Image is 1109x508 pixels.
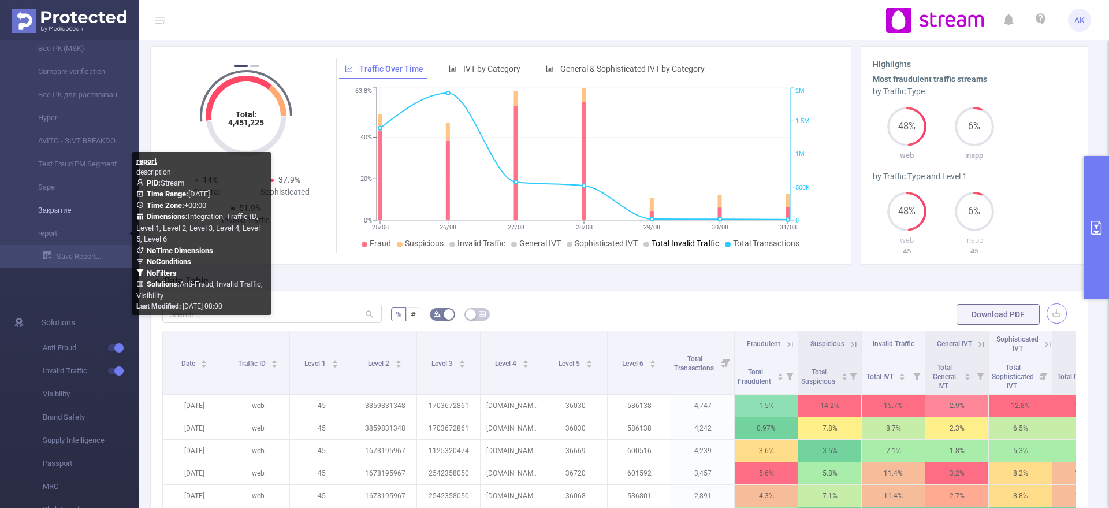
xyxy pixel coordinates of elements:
[873,246,940,257] p: 45
[395,358,401,362] i: icon: caret-up
[481,395,544,417] p: [DOMAIN_NAME]
[42,311,75,334] span: Solutions
[271,358,278,362] i: icon: caret-up
[738,368,773,385] span: Total Fraudulent
[417,485,480,507] p: 2542358050
[873,75,987,84] b: Most fraudulent traffic streams
[940,246,1008,257] p: 45
[23,37,125,60] a: Все РК (MSK)
[481,462,544,484] p: [DOMAIN_NAME]
[332,358,338,362] i: icon: caret-up
[457,239,505,248] span: Invalid Traffic
[989,440,1052,462] p: 5.3%
[226,395,289,417] p: web
[147,212,188,221] b: Dimensions :
[1074,9,1085,32] span: AK
[544,395,607,417] p: 36030
[43,429,139,452] span: Supply Intelligence
[522,358,529,362] i: icon: caret-up
[671,417,734,439] p: 4,242
[992,364,1034,390] span: Total Sophisticated IVT
[873,86,1076,98] div: by Traffic Type
[43,383,139,406] span: Visibility
[23,176,125,199] a: Sape
[925,485,988,507] p: 2.7%
[147,190,188,198] b: Time Range:
[417,417,480,439] p: 1703672861
[735,417,798,439] p: 0.97%
[544,417,607,439] p: 36030
[779,224,796,231] tspan: 31/08
[735,462,798,484] p: 5.6%
[395,358,402,365] div: Sort
[652,239,719,248] span: Total Invalid Traffic
[989,417,1052,439] p: 6.5%
[228,118,264,127] tspan: 4,451,225
[368,359,391,368] span: Level 2
[405,239,444,248] span: Suspicious
[304,359,328,368] span: Level 1
[136,157,157,165] b: report
[866,373,895,381] span: Total IVT
[290,395,353,417] p: 45
[674,355,716,372] span: Total Transactions
[147,269,177,277] b: No Filters
[508,224,524,231] tspan: 27/08
[925,462,988,484] p: 3.2%
[801,368,837,385] span: Total Suspicious
[873,58,1076,71] h3: Highlights
[360,175,372,183] tspan: 20%
[1057,373,1086,381] span: Total IVT
[957,304,1040,325] button: Download PDF
[147,280,180,288] b: Solutions :
[201,363,207,366] i: icon: caret-down
[586,358,593,365] div: Sort
[781,357,798,394] i: Filter menu
[495,359,518,368] span: Level 4
[396,310,401,319] span: %
[608,417,671,439] p: 586138
[136,179,263,300] span: Stream [DATE] +00:00
[586,363,592,366] i: icon: caret-down
[246,186,325,198] div: Sophisticated
[735,485,798,507] p: 4.3%
[355,88,372,95] tspan: 63.8%
[909,357,925,394] i: Filter menu
[417,395,480,417] p: 1703672861
[933,364,956,390] span: Total General IVT
[162,305,382,323] input: Search...
[798,395,861,417] p: 14.2%
[136,212,260,243] span: Integration, Traffic ID, Level 1, Level 2, Level 3, Level 4, Level 5, Level 6
[887,207,926,216] span: 48%
[972,357,988,394] i: Filter menu
[434,310,441,317] i: icon: bg-colors
[649,363,656,366] i: icon: caret-down
[136,302,222,310] span: [DATE] 08:00
[965,372,971,375] i: icon: caret-up
[250,65,259,67] button: 2
[181,359,197,368] span: Date
[955,122,994,131] span: 6%
[163,395,226,417] p: [DATE]
[940,235,1008,246] p: inapp
[899,372,906,379] div: Sort
[887,122,926,131] span: 48%
[479,310,486,317] i: icon: table
[459,358,466,365] div: Sort
[940,150,1008,161] p: inapp
[353,417,416,439] p: 3859831348
[23,83,125,106] a: Все РК для растягивания лимитов
[411,310,416,319] span: #
[353,485,416,507] p: 1678195967
[43,336,139,359] span: Anti-Fraud
[795,184,810,191] tspan: 500K
[862,462,925,484] p: 11.4%
[622,359,645,368] span: Level 6
[163,462,226,484] p: [DATE]
[559,359,582,368] span: Level 5
[925,440,988,462] p: 1.8%
[12,9,126,33] img: Protected Media
[522,358,529,365] div: Sort
[925,417,988,439] p: 2.3%
[841,372,848,379] div: Sort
